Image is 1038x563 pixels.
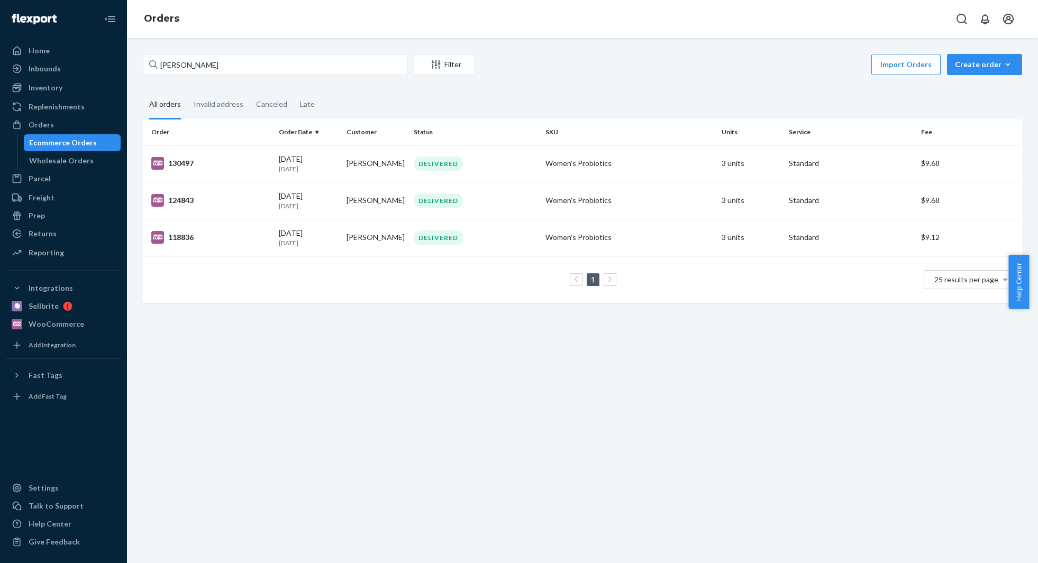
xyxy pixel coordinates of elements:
div: 124843 [151,194,270,207]
div: Talk to Support [29,501,84,511]
div: Filter [414,59,475,70]
th: Fee [917,119,1022,145]
div: Ecommerce Orders [29,137,97,148]
th: SKU [541,119,717,145]
button: Integrations [6,280,121,297]
div: Integrations [29,283,73,293]
button: Give Feedback [6,533,121,550]
div: Add Fast Tag [29,392,67,401]
td: [PERSON_NAME] [342,182,409,219]
div: Returns [29,228,57,239]
th: Order Date [275,119,342,145]
th: Status [409,119,541,145]
td: $9.68 [917,145,1022,182]
div: Wholesale Orders [29,155,94,166]
div: All orders [149,90,181,119]
td: 3 units [717,182,785,219]
div: Freight [29,192,54,203]
a: Talk to Support [6,497,121,514]
a: Inventory [6,79,121,96]
div: Women's Probiotics [545,195,713,206]
td: [PERSON_NAME] [342,145,409,182]
div: Replenishments [29,101,85,112]
button: Open notifications [975,8,996,30]
div: Late [300,90,315,118]
div: Canceled [256,90,287,118]
div: Inventory [29,82,62,93]
div: DELIVERED [414,230,463,245]
button: Create order [947,54,1022,75]
a: Add Fast Tag [6,388,121,405]
div: Customer [347,127,405,136]
ol: breadcrumbs [135,4,188,34]
div: DELIVERED [414,156,463,171]
p: [DATE] [279,238,338,247]
button: Filter [414,54,475,75]
div: [DATE] [279,191,338,210]
a: Replenishments [6,98,121,115]
div: 130497 [151,157,270,170]
div: Reporting [29,247,64,258]
p: [DATE] [279,201,338,210]
a: Page 1 is your current page [589,275,597,284]
div: Parcel [29,173,51,184]
div: [DATE] [279,228,338,247]
input: Search orders [143,54,407,75]
a: WooCommerce [6,316,121,333]
div: Create order [955,59,1014,70]
button: Open account menu [998,8,1019,30]
img: Flexport logo [12,14,57,24]
div: Sellbrite [29,301,59,311]
td: $9.12 [917,219,1022,256]
td: [PERSON_NAME] [342,219,409,256]
a: Orders [6,116,121,133]
a: Parcel [6,170,121,187]
div: Orders [29,119,54,130]
a: Add Integration [6,337,121,354]
a: Prep [6,207,121,224]
p: Standard [789,195,912,206]
div: Add Integration [29,340,76,349]
th: Service [785,119,916,145]
div: WooCommerce [29,319,84,329]
button: Help Center [1008,255,1029,309]
p: [DATE] [279,164,338,173]
div: Inbounds [29,63,61,74]
button: Import Orders [871,54,941,75]
a: Settings [6,479,121,496]
a: Sellbrite [6,298,121,315]
a: Returns [6,225,121,242]
a: Reporting [6,244,121,261]
a: Orders [144,13,179,24]
a: Freight [6,189,121,206]
div: Women's Probiotics [545,158,713,169]
button: Fast Tags [6,367,121,384]
th: Units [717,119,785,145]
div: Invalid address [194,90,243,118]
div: Women's Probiotics [545,232,713,243]
td: 3 units [717,145,785,182]
div: Help Center [29,519,71,529]
a: Help Center [6,515,121,532]
div: [DATE] [279,154,338,173]
div: Settings [29,483,59,493]
span: 25 results per page [934,275,998,284]
a: Wholesale Orders [24,152,121,169]
div: Prep [29,210,45,221]
td: 3 units [717,219,785,256]
div: DELIVERED [414,193,463,208]
p: Standard [789,232,912,243]
a: Inbounds [6,60,121,77]
div: 118836 [151,231,270,244]
th: Order [143,119,275,145]
div: Give Feedback [29,537,80,547]
button: Open Search Box [951,8,972,30]
div: Home [29,45,50,56]
a: Ecommerce Orders [24,134,121,151]
div: Fast Tags [29,370,62,381]
button: Close Navigation [99,8,121,30]
a: Home [6,42,121,59]
td: $9.68 [917,182,1022,219]
p: Standard [789,158,912,169]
